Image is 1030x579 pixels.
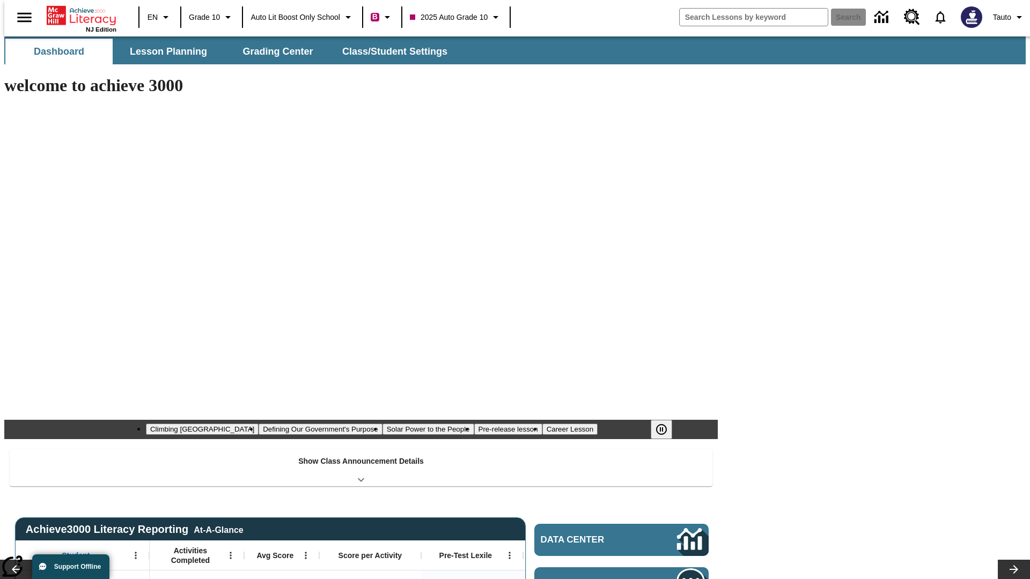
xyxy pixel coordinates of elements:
div: Pause [651,420,683,439]
button: Grade: Grade 10, Select a grade [185,8,239,27]
span: Auto Lit Boost only School [251,12,340,23]
button: Slide 3 Solar Power to the People [382,424,474,435]
button: Pause [651,420,672,439]
span: Pre-Test Lexile [439,551,492,560]
div: Home [47,4,116,33]
span: Grade 10 [189,12,220,23]
div: SubNavbar [4,39,457,64]
span: Student [62,551,90,560]
button: Open Menu [298,547,314,563]
a: Notifications [926,3,954,31]
button: Class: 2025 Auto Grade 10, Select your class [406,8,506,27]
span: EN [148,12,158,23]
button: Open Menu [223,547,239,563]
a: Data Center [534,524,709,556]
span: Avg Score [256,551,293,560]
button: Dashboard [5,39,113,64]
span: Activities Completed [155,546,226,565]
span: NJ Edition [86,26,116,33]
button: Class/Student Settings [334,39,456,64]
button: Open side menu [9,2,40,33]
a: Home [47,5,116,26]
button: School: Auto Lit Boost only School, Select your school [246,8,359,27]
a: Data Center [868,3,897,32]
div: Show Class Announcement Details [10,449,712,486]
p: Show Class Announcement Details [298,456,424,467]
button: Slide 2 Defining Our Government's Purpose [259,424,382,435]
button: Lesson Planning [115,39,222,64]
button: Profile/Settings [989,8,1030,27]
a: Resource Center, Will open in new tab [897,3,926,32]
button: Slide 1 Climbing Mount Tai [146,424,259,435]
input: search field [680,9,828,26]
span: B [372,10,378,24]
img: Avatar [961,6,982,28]
span: Support Offline [54,563,101,570]
div: At-A-Glance [194,523,243,535]
button: Support Offline [32,554,109,579]
span: Achieve3000 Literacy Reporting [26,523,244,536]
button: Select a new avatar [954,3,989,31]
h1: welcome to achieve 3000 [4,76,718,95]
button: Boost Class color is violet red. Change class color [366,8,398,27]
span: Data Center [541,535,641,545]
button: Grading Center [224,39,332,64]
button: Slide 4 Pre-release lesson [474,424,542,435]
button: Lesson carousel, Next [998,560,1030,579]
span: Tauto [993,12,1011,23]
button: Open Menu [128,547,144,563]
span: 2025 Auto Grade 10 [410,12,488,23]
button: Open Menu [502,547,518,563]
button: Language: EN, Select a language [143,8,177,27]
div: SubNavbar [4,36,1026,64]
button: Slide 5 Career Lesson [542,424,598,435]
span: Score per Activity [339,551,402,560]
